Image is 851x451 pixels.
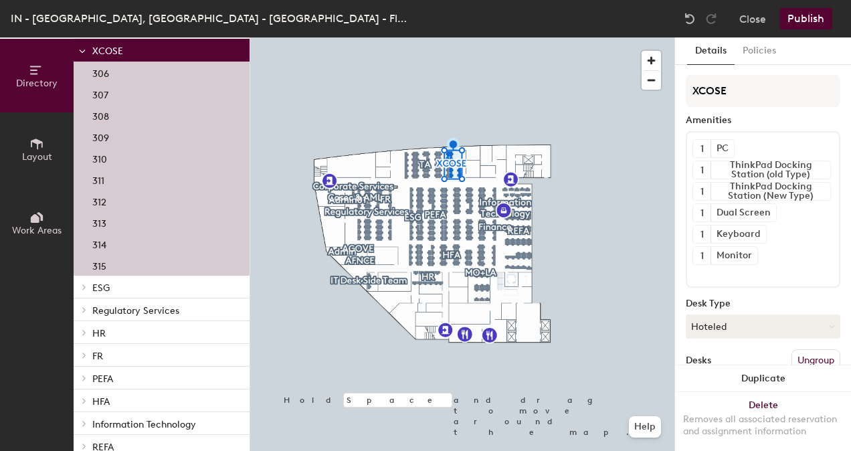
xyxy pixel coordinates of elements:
[92,257,106,272] p: 315
[704,12,718,25] img: Redo
[675,365,851,392] button: Duplicate
[693,161,711,179] button: 1
[711,225,766,243] div: Keyboard
[92,214,106,230] p: 313
[92,419,196,430] span: Information Technology
[92,46,123,57] span: XCOSE
[686,298,840,309] div: Desk Type
[693,183,711,200] button: 1
[92,150,107,165] p: 310
[700,249,704,263] span: 1
[779,8,832,29] button: Publish
[693,140,711,157] button: 1
[12,225,62,236] span: Work Areas
[686,314,840,339] button: Hoteled
[629,416,661,438] button: Help
[700,228,704,242] span: 1
[92,107,109,122] p: 308
[739,8,766,29] button: Close
[92,171,104,187] p: 311
[92,193,106,208] p: 312
[92,328,106,339] span: HR
[700,142,704,156] span: 1
[735,37,784,65] button: Policies
[687,37,735,65] button: Details
[700,163,704,177] span: 1
[693,204,711,221] button: 1
[683,12,696,25] img: Undo
[675,392,851,451] button: DeleteRemoves all associated reservation and assignment information
[791,349,840,372] button: Ungroup
[700,206,704,220] span: 1
[92,396,110,408] span: HFA
[711,183,830,200] div: ThinkPad Docking Station (New Type)
[683,414,843,438] div: Removes all associated reservation and assignment information
[700,185,704,199] span: 1
[92,86,108,101] p: 307
[711,140,734,157] div: PC
[92,236,106,251] p: 314
[711,204,776,221] div: Dual Screen
[711,161,830,179] div: ThinkPad Docking Station (old Type)
[92,373,113,385] span: PEFA
[686,355,711,366] div: Desks
[11,10,412,27] div: IN - [GEOGRAPHIC_DATA], [GEOGRAPHIC_DATA] - [GEOGRAPHIC_DATA] - Floor 11
[92,282,110,294] span: ESG
[693,225,711,243] button: 1
[686,115,840,126] div: Amenities
[92,351,103,362] span: FR
[92,128,109,144] p: 309
[711,247,757,264] div: Monitor
[16,78,58,89] span: Directory
[22,151,52,163] span: Layout
[92,305,179,317] span: Regulatory Services
[693,247,711,264] button: 1
[92,64,109,80] p: 306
